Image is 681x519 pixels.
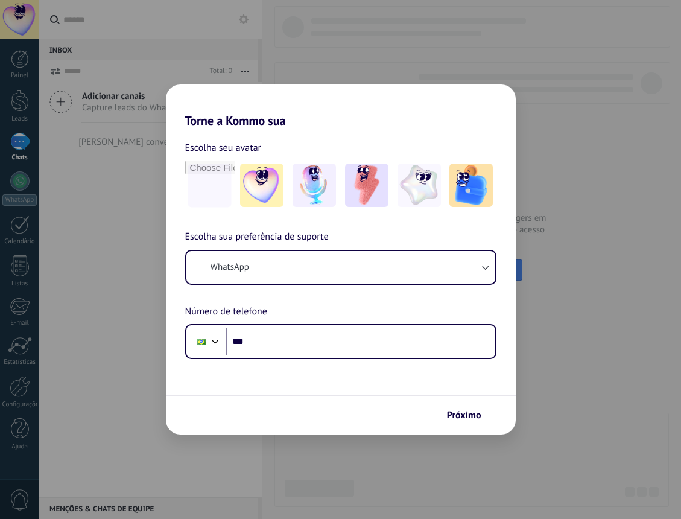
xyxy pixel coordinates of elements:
img: -2.jpeg [293,164,336,207]
div: Brazil: + 55 [190,329,213,354]
img: -3.jpeg [345,164,388,207]
img: -1.jpeg [240,164,283,207]
button: WhatsApp [186,251,495,284]
button: Próximo [442,405,498,425]
span: Escolha sua preferência de suporte [185,229,329,245]
span: Escolha seu avatar [185,140,262,156]
img: -5.jpeg [449,164,493,207]
span: Número de telefone [185,304,267,320]
span: Próximo [447,411,481,419]
h2: Torne a Kommo sua [166,84,516,128]
span: WhatsApp [211,261,249,273]
img: -4.jpeg [398,164,441,207]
